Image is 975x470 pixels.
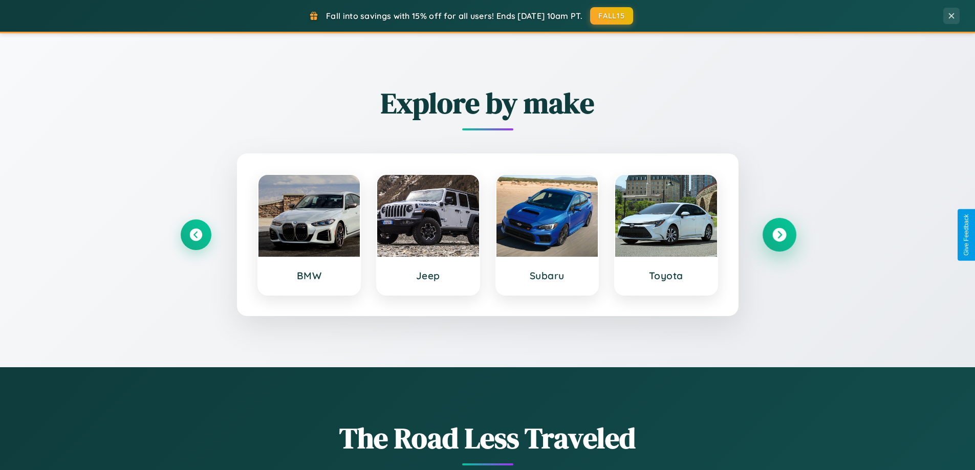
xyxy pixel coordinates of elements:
[181,83,795,123] h2: Explore by make
[181,418,795,458] h1: The Road Less Traveled
[963,214,970,256] div: Give Feedback
[590,7,633,25] button: FALL15
[625,270,707,282] h3: Toyota
[269,270,350,282] h3: BMW
[507,270,588,282] h3: Subaru
[326,11,582,21] span: Fall into savings with 15% off for all users! Ends [DATE] 10am PT.
[387,270,469,282] h3: Jeep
